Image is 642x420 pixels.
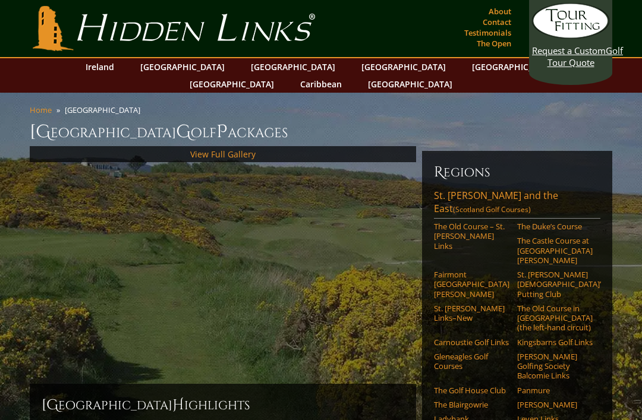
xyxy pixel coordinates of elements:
[466,58,562,75] a: [GEOGRAPHIC_DATA]
[434,270,509,299] a: Fairmont [GEOGRAPHIC_DATA][PERSON_NAME]
[517,352,593,381] a: [PERSON_NAME] Golfing Society Balcomie Links
[434,337,509,347] a: Carnoustie Golf Links
[434,163,600,182] h6: Regions
[190,149,256,160] a: View Full Gallery
[355,58,452,75] a: [GEOGRAPHIC_DATA]
[480,14,514,30] a: Contact
[517,236,593,265] a: The Castle Course at [GEOGRAPHIC_DATA][PERSON_NAME]
[184,75,280,93] a: [GEOGRAPHIC_DATA]
[172,396,184,415] span: H
[362,75,458,93] a: [GEOGRAPHIC_DATA]
[216,120,228,144] span: P
[434,222,509,251] a: The Old Course – St. [PERSON_NAME] Links
[517,304,593,333] a: The Old Course in [GEOGRAPHIC_DATA] (the left-hand circuit)
[517,386,593,395] a: Panmure
[453,204,531,214] span: (Scotland Golf Courses)
[30,105,52,115] a: Home
[517,222,593,231] a: The Duke’s Course
[434,386,509,395] a: The Golf House Club
[434,400,509,409] a: The Blairgowrie
[517,270,593,299] a: St. [PERSON_NAME] [DEMOGRAPHIC_DATA]’ Putting Club
[294,75,348,93] a: Caribbean
[30,120,612,144] h1: [GEOGRAPHIC_DATA] olf ackages
[517,337,593,347] a: Kingsbarns Golf Links
[245,58,341,75] a: [GEOGRAPHIC_DATA]
[80,58,120,75] a: Ireland
[434,352,509,371] a: Gleneagles Golf Courses
[134,58,231,75] a: [GEOGRAPHIC_DATA]
[486,3,514,20] a: About
[434,304,509,323] a: St. [PERSON_NAME] Links–New
[176,120,191,144] span: G
[532,3,609,68] a: Request a CustomGolf Tour Quote
[517,400,593,409] a: [PERSON_NAME]
[461,24,514,41] a: Testimonials
[474,35,514,52] a: The Open
[434,189,600,219] a: St. [PERSON_NAME] and the East(Scotland Golf Courses)
[65,105,145,115] li: [GEOGRAPHIC_DATA]
[42,396,404,415] h2: [GEOGRAPHIC_DATA] ighlights
[532,45,606,56] span: Request a Custom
